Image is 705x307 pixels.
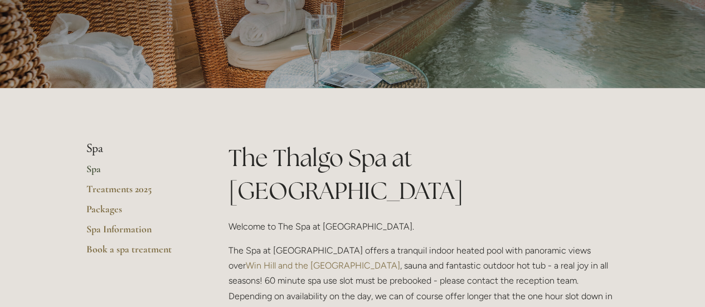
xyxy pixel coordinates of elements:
[86,223,193,243] a: Spa Information
[86,142,193,156] li: Spa
[86,243,193,263] a: Book a spa treatment
[246,260,400,271] a: Win Hill and the [GEOGRAPHIC_DATA]
[228,142,619,207] h1: The Thalgo Spa at [GEOGRAPHIC_DATA]
[228,219,619,234] p: Welcome to The Spa at [GEOGRAPHIC_DATA].
[86,163,193,183] a: Spa
[86,203,193,223] a: Packages
[86,183,193,203] a: Treatments 2025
